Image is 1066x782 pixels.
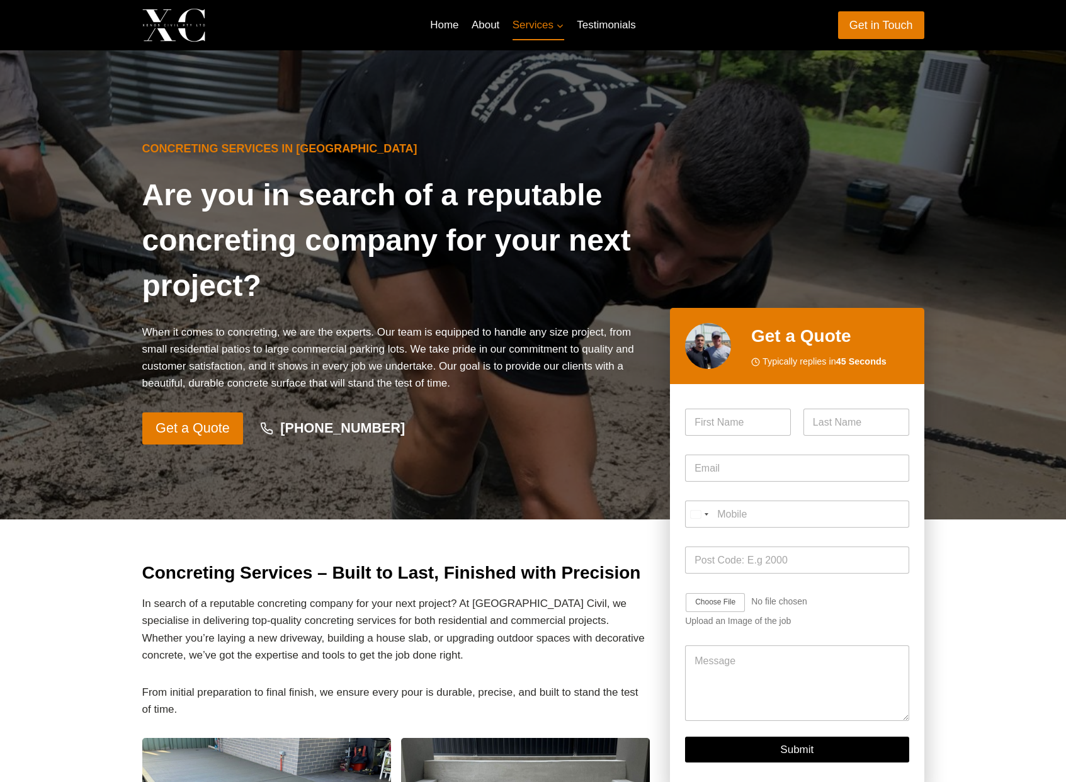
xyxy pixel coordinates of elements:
[216,15,304,35] p: Xenos Civil
[836,356,887,366] strong: 45 Seconds
[685,501,909,528] input: Mobile
[280,420,405,436] strong: [PHONE_NUMBER]
[570,10,642,40] a: Testimonials
[142,595,650,664] p: In search of a reputable concreting company for your next project? At [GEOGRAPHIC_DATA] Civil, we...
[142,8,205,42] img: Xenos Civil
[506,10,571,40] a: Services
[803,409,909,436] input: Last Name
[142,560,650,586] h2: Concreting Services – Built to Last, Finished with Precision
[751,323,909,349] h2: Get a Quote
[685,455,909,482] input: Email
[513,16,564,33] span: Services
[685,737,909,762] button: Submit
[763,354,887,369] span: Typically replies in
[424,10,642,40] nav: Primary Navigation
[142,412,244,445] a: Get a Quote
[465,10,506,40] a: About
[142,173,650,309] h1: Are you in search of a reputable concreting company for your next project?
[838,11,924,38] a: Get in Touch
[248,414,417,443] a: [PHONE_NUMBER]
[685,547,909,574] input: Post Code: E.g 2000
[156,417,230,439] span: Get a Quote
[685,409,791,436] input: First Name
[685,501,713,528] button: Selected country
[142,324,650,392] p: When it comes to concreting, we are the experts. Our team is equipped to handle any size project,...
[142,684,650,718] p: From initial preparation to final finish, we ensure every pour is durable, precise, and built to ...
[424,10,465,40] a: Home
[685,616,909,626] div: Upload an Image of the job
[142,8,304,42] a: Xenos Civil
[142,140,650,157] h6: Concreting Services in [GEOGRAPHIC_DATA]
